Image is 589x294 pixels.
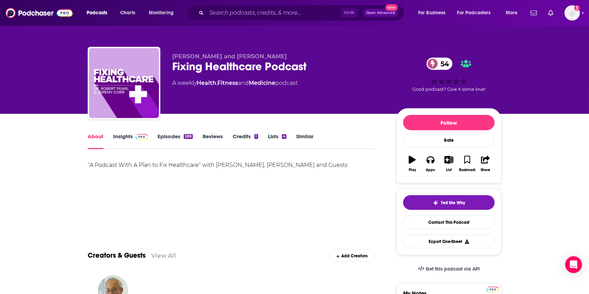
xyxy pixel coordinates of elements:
span: [PERSON_NAME] and [PERSON_NAME] [172,53,287,60]
span: New [385,4,398,11]
button: Bookmark [458,151,476,176]
img: User Profile [565,5,580,21]
button: open menu [413,7,455,19]
a: Creators & Guests [88,251,146,260]
button: Apps [421,151,439,176]
button: Show profile menu [565,5,580,21]
a: View All [151,252,176,259]
span: 54 [434,58,452,70]
button: open menu [501,7,526,19]
a: Charts [116,7,139,19]
span: Podcasts [87,8,107,18]
div: List [446,168,452,172]
a: Credits1 [233,133,258,149]
button: open menu [82,7,116,19]
button: open menu [144,7,183,19]
img: Fixing Healthcare Podcast [89,48,159,118]
span: Charts [120,8,135,18]
a: About [88,133,103,149]
div: Bookmark [459,168,475,172]
a: Show notifications dropdown [545,7,556,19]
a: Episodes288 [158,133,193,149]
a: Similar [296,133,313,149]
div: Apps [426,168,435,172]
img: Podchaser - Follow, Share and Rate Podcasts [6,6,73,20]
a: Show notifications dropdown [528,7,540,19]
a: Medicine [249,80,275,86]
button: List [440,151,458,176]
div: Share [481,168,490,172]
a: InsightsPodchaser Pro [113,133,148,149]
button: Open AdvancedNew [363,9,398,17]
span: , [216,80,217,86]
div: "A Podcast With A Plan to Fix Healthcare" with [PERSON_NAME], [PERSON_NAME] and Guests [88,160,376,170]
span: Monitoring [149,8,174,18]
button: Share [477,151,495,176]
a: Contact This Podcast [403,215,495,229]
a: Fitness [217,80,238,86]
svg: Add a profile image [574,5,580,11]
button: Follow [403,115,495,130]
span: Open Advanced [366,11,395,15]
span: Ctrl K [341,8,357,17]
button: tell me why sparkleTell Me Why [403,195,495,210]
a: Reviews [203,133,223,149]
img: Podchaser Pro [487,287,499,292]
div: Open Intercom Messenger [565,256,582,273]
button: Export One-Sheet [403,235,495,248]
span: and [238,80,249,86]
a: Lists4 [268,133,286,149]
div: Search podcasts, credits, & more... [194,5,411,21]
div: Play [409,168,416,172]
span: More [506,8,518,18]
div: 54Good podcast? Give it some love! [397,53,501,96]
div: Add Creators [328,249,376,262]
span: For Business [418,8,446,18]
div: 4 [282,134,286,139]
div: 1 [254,134,258,139]
img: tell me why sparkle [433,200,438,206]
div: Rate [403,133,495,147]
a: 54 [427,58,452,70]
span: For Podcasters [457,8,491,18]
span: Tell Me Why [441,200,465,206]
div: 288 [184,134,193,139]
a: Pro website [487,286,499,292]
img: Podchaser Pro [136,134,148,140]
button: open menu [453,7,501,19]
span: Good podcast? Give it some love! [412,87,486,92]
span: Get this podcast via API [426,266,480,272]
div: A weekly podcast [172,79,298,87]
a: Health [197,80,216,86]
span: Logged in as gmalloy [565,5,580,21]
button: Play [403,151,421,176]
a: Get this podcast via API [413,260,485,278]
input: Search podcasts, credits, & more... [206,7,341,19]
